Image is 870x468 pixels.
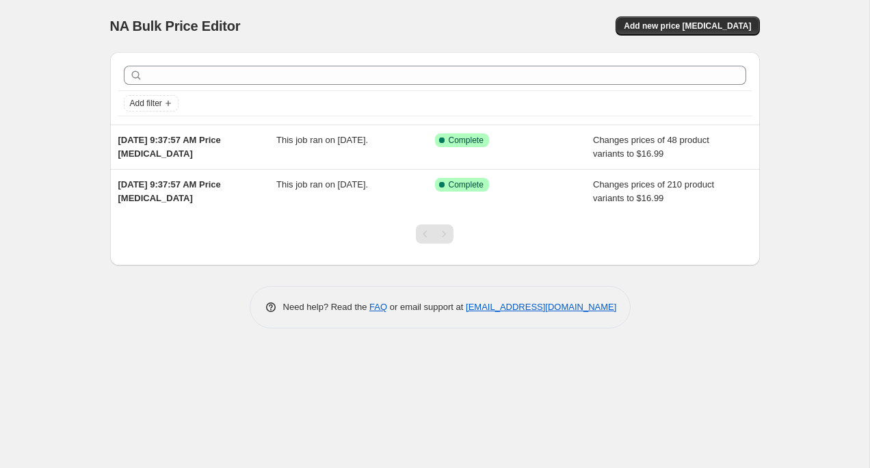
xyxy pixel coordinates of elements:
[130,98,162,109] span: Add filter
[416,224,453,244] nav: Pagination
[118,179,221,203] span: [DATE] 9:37:57 AM Price [MEDICAL_DATA]
[387,302,466,312] span: or email support at
[593,135,709,159] span: Changes prices of 48 product variants to $16.99
[124,95,179,112] button: Add filter
[369,302,387,312] a: FAQ
[449,135,484,146] span: Complete
[276,135,368,145] span: This job ran on [DATE].
[283,302,370,312] span: Need help? Read the
[449,179,484,190] span: Complete
[624,21,751,31] span: Add new price [MEDICAL_DATA]
[466,302,616,312] a: [EMAIL_ADDRESS][DOMAIN_NAME]
[593,179,714,203] span: Changes prices of 210 product variants to $16.99
[276,179,368,190] span: This job ran on [DATE].
[616,16,759,36] button: Add new price [MEDICAL_DATA]
[110,18,241,34] span: NA Bulk Price Editor
[118,135,221,159] span: [DATE] 9:37:57 AM Price [MEDICAL_DATA]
